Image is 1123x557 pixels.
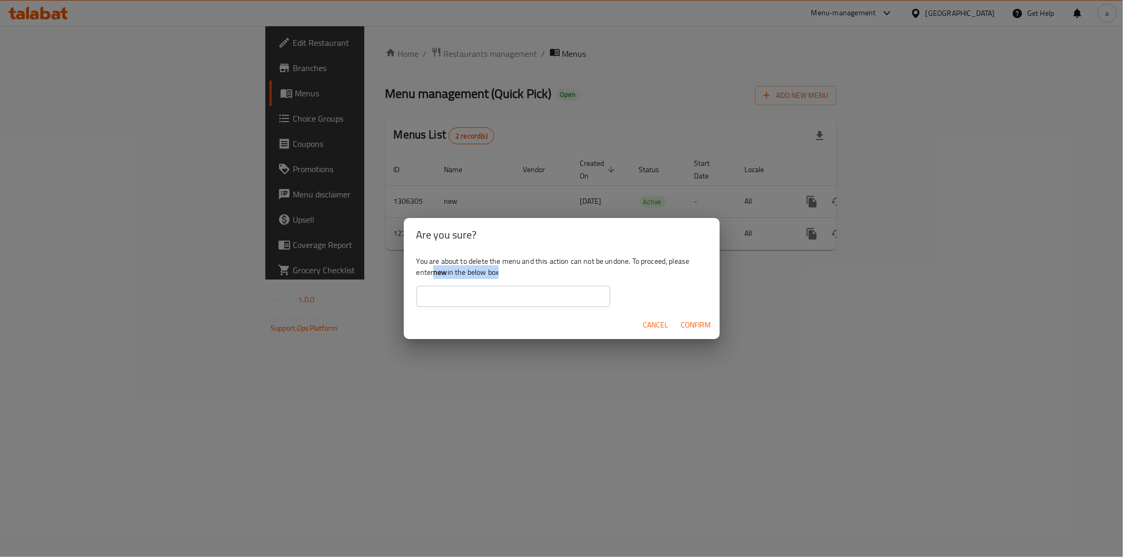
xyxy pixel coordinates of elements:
[681,319,711,332] span: Confirm
[433,265,447,279] b: new
[639,315,673,335] button: Cancel
[677,315,715,335] button: Confirm
[404,252,720,311] div: You are about to delete the menu and this action can not be undone. To proceed, please enter in t...
[416,226,707,243] h2: Are you sure?
[643,319,669,332] span: Cancel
